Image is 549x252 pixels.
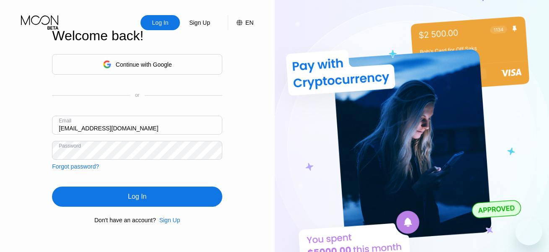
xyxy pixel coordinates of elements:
div: Log In [151,18,169,27]
div: Forgot password? [52,163,99,170]
iframe: Button to launch messaging window [515,218,542,245]
div: Sign Up [188,18,211,27]
div: EN [245,19,253,26]
div: Sign Up [180,15,219,30]
div: Continue with Google [116,61,172,68]
div: Continue with Google [52,54,222,75]
div: or [135,92,140,98]
div: Password [59,143,81,149]
div: Email [59,118,71,124]
div: Sign Up [156,217,180,223]
div: EN [228,15,253,30]
div: Log In [128,192,146,201]
div: Log In [52,187,222,207]
div: Log In [141,15,180,30]
div: Don't have an account? [94,217,156,223]
div: Sign Up [159,217,180,223]
div: Welcome back! [52,28,222,44]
